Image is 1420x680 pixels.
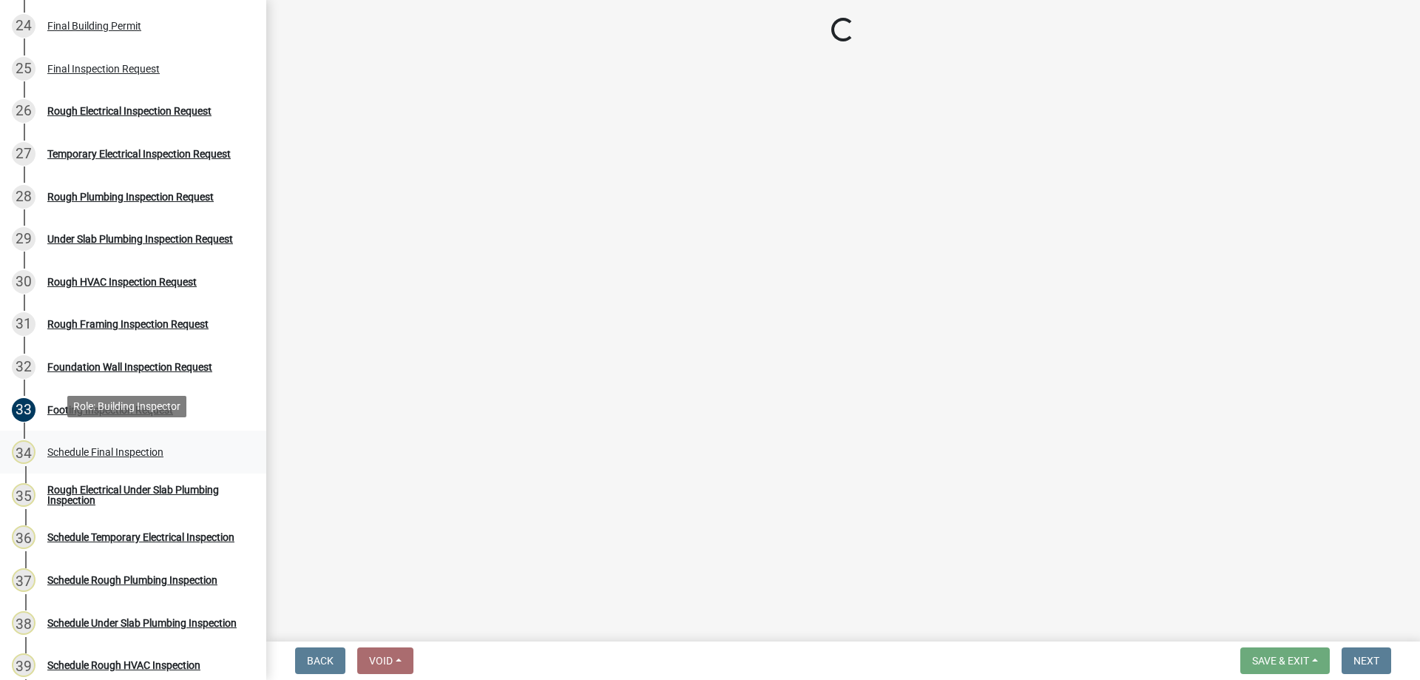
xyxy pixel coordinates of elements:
div: 37 [12,568,35,592]
span: Back [307,655,334,667]
span: Void [369,655,393,667]
div: Foundation Wall Inspection Request [47,362,212,372]
div: 27 [12,142,35,166]
div: 39 [12,653,35,677]
button: Void [357,647,413,674]
div: 25 [12,57,35,81]
div: Schedule Final Inspection [47,447,163,457]
div: Rough HVAC Inspection Request [47,277,197,287]
div: Rough Electrical Inspection Request [47,106,212,116]
div: Temporary Electrical Inspection Request [47,149,231,159]
span: Next [1353,655,1379,667]
div: Final Building Permit [47,21,141,31]
div: 28 [12,185,35,209]
div: Final Inspection Request [47,64,160,74]
div: Schedule Rough Plumbing Inspection [47,575,217,585]
div: 29 [12,227,35,251]
div: 24 [12,14,35,38]
div: Rough Plumbing Inspection Request [47,192,214,202]
div: Under Slab Plumbing Inspection Request [47,234,233,244]
span: Save & Exit [1252,655,1309,667]
div: 35 [12,483,35,507]
div: 34 [12,440,35,464]
div: Schedule Under Slab Plumbing Inspection [47,618,237,628]
div: Rough Electrical Under Slab Plumbing Inspection [47,485,243,505]
div: 33 [12,398,35,422]
div: 36 [12,525,35,549]
div: 31 [12,312,35,336]
div: 30 [12,270,35,294]
div: Schedule Rough HVAC Inspection [47,660,200,670]
div: 38 [12,611,35,635]
div: Role: Building Inspector [67,396,186,417]
div: Rough Framing Inspection Request [47,319,209,329]
button: Back [295,647,345,674]
button: Save & Exit [1240,647,1330,674]
button: Next [1342,647,1391,674]
div: 32 [12,355,35,379]
div: Schedule Temporary Electrical Inspection [47,532,234,542]
div: 26 [12,99,35,123]
div: Footing Inspection Request [47,405,173,415]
